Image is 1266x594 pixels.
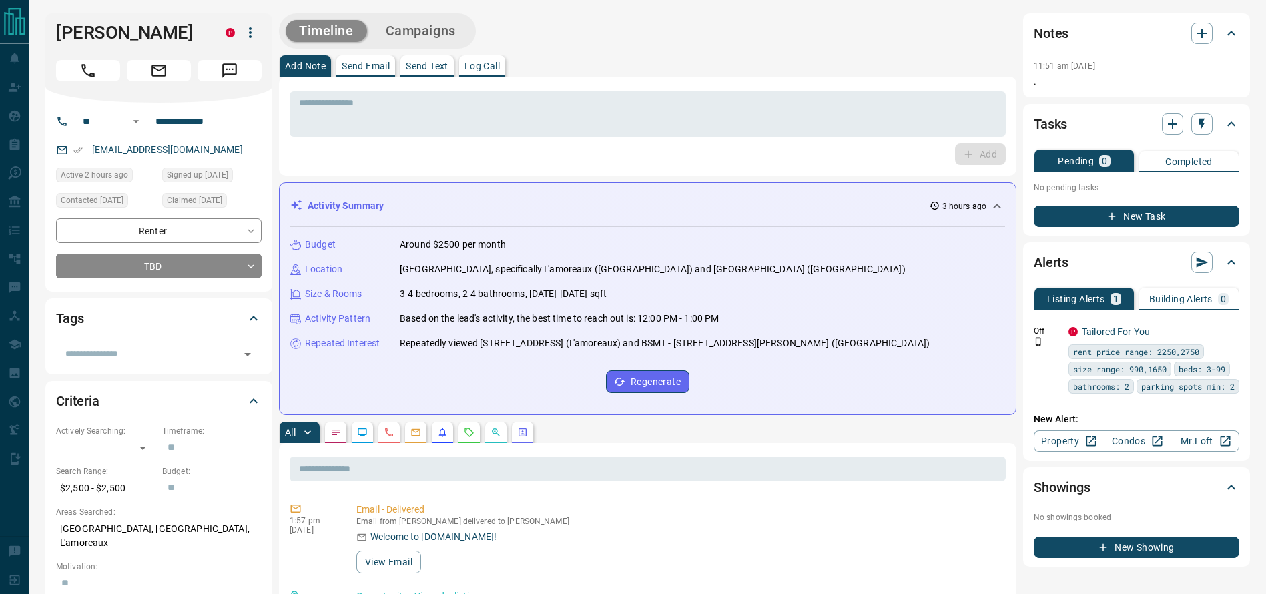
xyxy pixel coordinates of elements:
[308,199,384,213] p: Activity Summary
[356,517,1000,526] p: Email from [PERSON_NAME] delivered to [PERSON_NAME]
[356,551,421,573] button: View Email
[1034,246,1239,278] div: Alerts
[61,168,128,182] span: Active 2 hours ago
[305,336,380,350] p: Repeated Interest
[56,477,155,499] p: $2,500 - $2,500
[372,20,469,42] button: Campaigns
[437,427,448,438] svg: Listing Alerts
[330,427,341,438] svg: Notes
[1141,380,1235,393] span: parking spots min: 2
[56,168,155,186] div: Tue Oct 14 2025
[305,262,342,276] p: Location
[1068,327,1078,336] div: property.ca
[400,238,506,252] p: Around $2500 per month
[464,61,500,71] p: Log Call
[73,145,83,155] svg: Email Verified
[238,345,257,364] button: Open
[400,287,607,301] p: 3-4 bedrooms, 2-4 bathrooms, [DATE]-[DATE] sqft
[56,22,206,43] h1: [PERSON_NAME]
[400,262,906,276] p: [GEOGRAPHIC_DATA], specifically L'amoreaux ([GEOGRAPHIC_DATA]) and [GEOGRAPHIC_DATA] ([GEOGRAPHIC...
[162,425,262,437] p: Timeframe:
[290,194,1005,218] div: Activity Summary3 hours ago
[56,465,155,477] p: Search Range:
[56,254,262,278] div: TBD
[400,336,930,350] p: Repeatedly viewed [STREET_ADDRESS] (L'amoreaux) and BSMT - [STREET_ADDRESS][PERSON_NAME] ([GEOGRA...
[1165,157,1213,166] p: Completed
[305,238,336,252] p: Budget
[370,530,497,544] p: Welcome to [DOMAIN_NAME]!
[410,427,421,438] svg: Emails
[56,385,262,417] div: Criteria
[1047,294,1105,304] p: Listing Alerts
[128,113,144,129] button: Open
[92,144,243,155] a: [EMAIL_ADDRESS][DOMAIN_NAME]
[290,516,336,525] p: 1:57 pm
[1073,345,1199,358] span: rent price range: 2250,2750
[464,427,474,438] svg: Requests
[1034,537,1239,558] button: New Showing
[517,427,528,438] svg: Agent Actions
[357,427,368,438] svg: Lead Browsing Activity
[400,312,719,326] p: Based on the lead's activity, the best time to reach out is: 12:00 PM - 1:00 PM
[56,193,155,212] div: Mon Oct 13 2025
[1034,430,1102,452] a: Property
[1034,108,1239,140] div: Tasks
[942,200,986,212] p: 3 hours ago
[1058,156,1094,166] p: Pending
[1102,430,1171,452] a: Condos
[286,20,367,42] button: Timeline
[1034,17,1239,49] div: Notes
[1102,156,1107,166] p: 0
[56,308,83,329] h2: Tags
[491,427,501,438] svg: Opportunities
[1034,61,1095,71] p: 11:51 am [DATE]
[127,60,191,81] span: Email
[1034,113,1067,135] h2: Tasks
[1034,337,1043,346] svg: Push Notification Only
[285,428,296,437] p: All
[56,218,262,243] div: Renter
[56,561,262,573] p: Motivation:
[56,302,262,334] div: Tags
[290,525,336,535] p: [DATE]
[162,465,262,477] p: Budget:
[56,518,262,554] p: [GEOGRAPHIC_DATA], [GEOGRAPHIC_DATA], L'amoreaux
[56,425,155,437] p: Actively Searching:
[1034,412,1239,426] p: New Alert:
[1149,294,1213,304] p: Building Alerts
[162,168,262,186] div: Mon Oct 13 2025
[305,312,370,326] p: Activity Pattern
[305,287,362,301] p: Size & Rooms
[1221,294,1226,304] p: 0
[1034,471,1239,503] div: Showings
[342,61,390,71] p: Send Email
[162,193,262,212] div: Mon Oct 13 2025
[226,28,235,37] div: property.ca
[1171,430,1239,452] a: Mr.Loft
[606,370,689,393] button: Regenerate
[1034,477,1090,498] h2: Showings
[56,390,99,412] h2: Criteria
[285,61,326,71] p: Add Note
[1082,326,1150,337] a: Tailored For You
[1034,325,1060,337] p: Off
[384,427,394,438] svg: Calls
[198,60,262,81] span: Message
[56,506,262,518] p: Areas Searched:
[1034,511,1239,523] p: No showings booked
[167,194,222,207] span: Claimed [DATE]
[1034,252,1068,273] h2: Alerts
[61,194,123,207] span: Contacted [DATE]
[167,168,228,182] span: Signed up [DATE]
[1034,206,1239,227] button: New Task
[1179,362,1225,376] span: beds: 3-99
[1073,380,1129,393] span: bathrooms: 2
[406,61,448,71] p: Send Text
[1034,178,1239,198] p: No pending tasks
[1073,362,1167,376] span: size range: 990,1650
[1113,294,1119,304] p: 1
[1034,23,1068,44] h2: Notes
[1034,75,1239,89] p: .
[356,503,1000,517] p: Email - Delivered
[56,60,120,81] span: Call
